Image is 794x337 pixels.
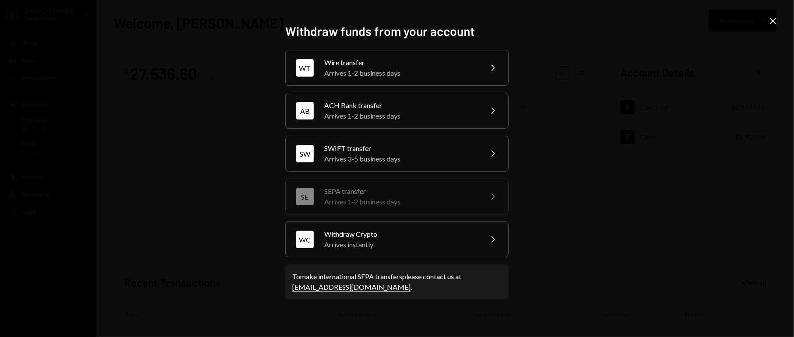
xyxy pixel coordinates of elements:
[292,271,502,292] div: To make international SEPA transfers please contact us at .
[296,145,314,162] div: SW
[324,154,477,164] div: Arrives 3-5 business days
[324,229,477,239] div: Withdraw Crypto
[324,57,477,68] div: Wire transfer
[324,186,477,197] div: SEPA transfer
[285,93,509,129] button: ABACH Bank transferArrives 1-2 business days
[296,102,314,119] div: AB
[324,111,477,121] div: Arrives 1-2 business days
[285,136,509,172] button: SWSWIFT transferArrives 3-5 business days
[324,197,477,207] div: Arrives 1-2 business days
[324,68,477,78] div: Arrives 1-2 business days
[285,179,509,214] button: SESEPA transferArrives 1-2 business days
[285,221,509,257] button: WCWithdraw CryptoArrives instantly
[324,143,477,154] div: SWIFT transfer
[296,188,314,205] div: SE
[324,100,477,111] div: ACH Bank transfer
[285,23,509,40] h2: Withdraw funds from your account
[296,231,314,248] div: WC
[296,59,314,77] div: WT
[324,239,477,250] div: Arrives instantly
[285,50,509,86] button: WTWire transferArrives 1-2 business days
[292,283,411,292] a: [EMAIL_ADDRESS][DOMAIN_NAME]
